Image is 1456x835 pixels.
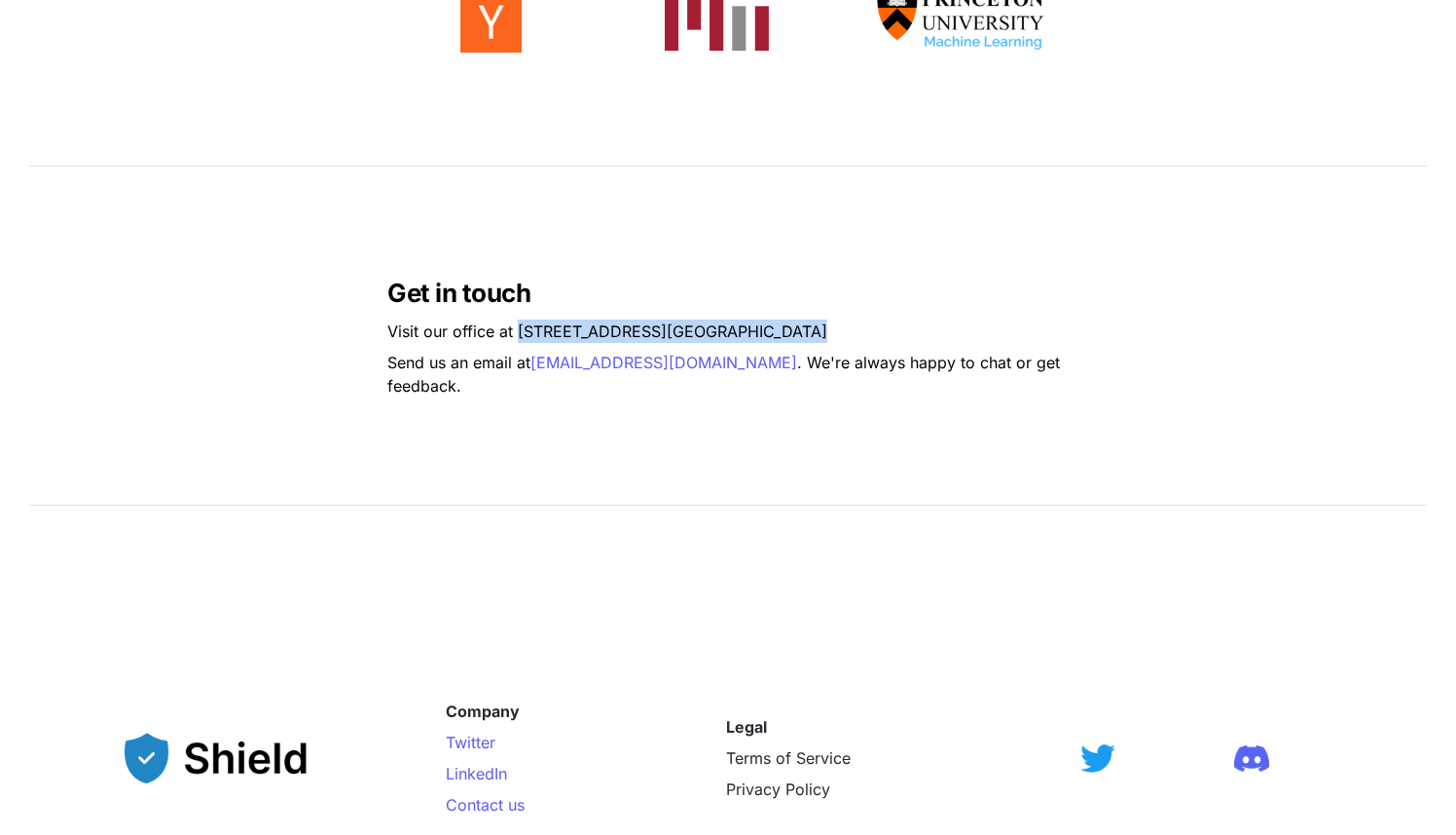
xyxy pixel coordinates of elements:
span: Get in touch [387,278,530,308]
a: Terms of Service [726,748,851,768]
span: Send us an email at [387,353,530,372]
span: [GEOGRAPHIC_DATA] [667,322,827,341]
a: [EMAIL_ADDRESS][DOMAIN_NAME] [530,353,797,372]
a: Privacy Policy [726,779,830,799]
strong: Legal [726,717,767,737]
a: Twitter [446,733,495,752]
a: Contact us [446,795,525,815]
span: Visit our office at [STREET_ADDRESS] [387,322,667,341]
strong: Company [446,702,520,721]
a: LinkedIn [446,764,507,783]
